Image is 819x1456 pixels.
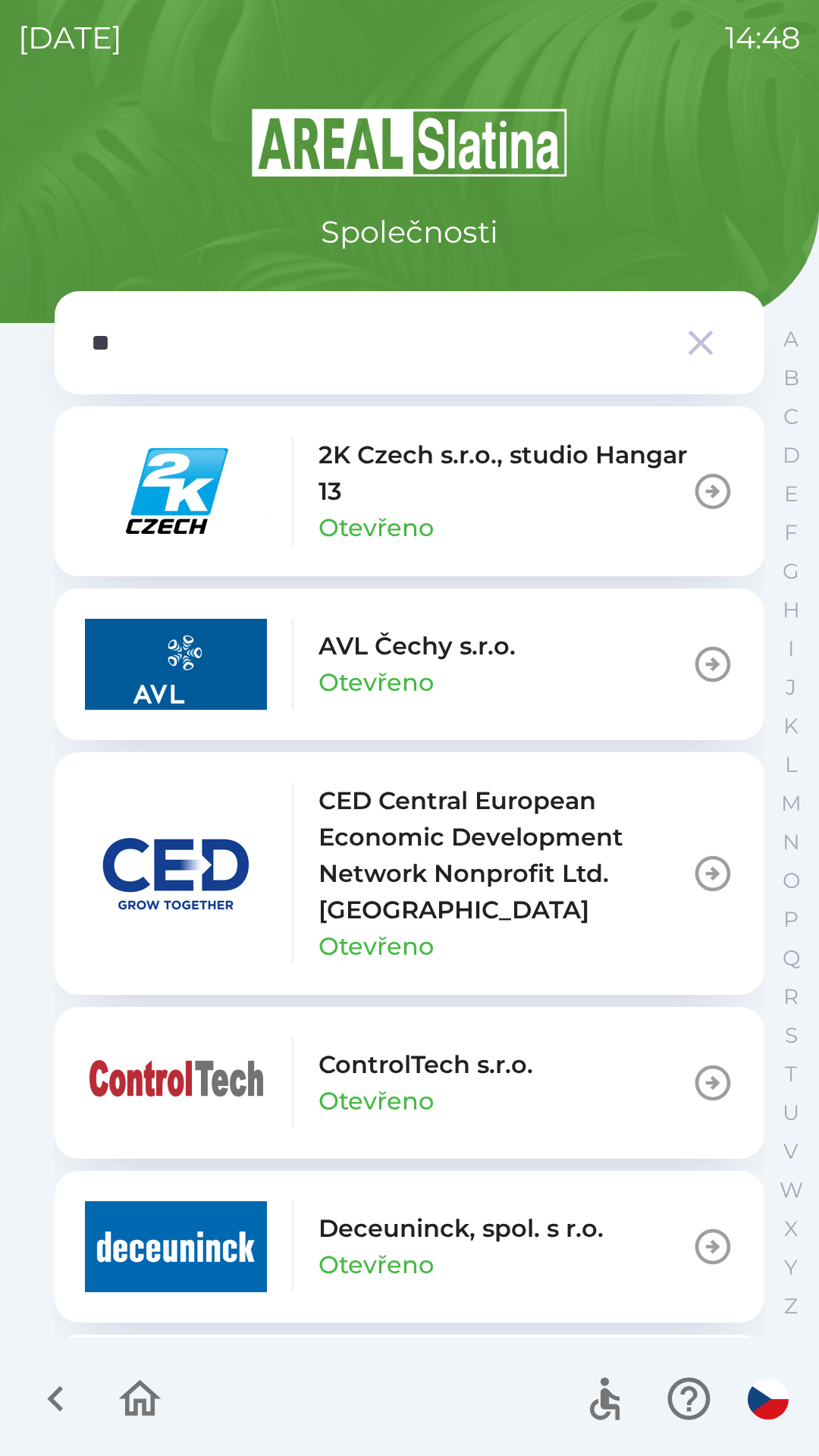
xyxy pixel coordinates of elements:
p: F [784,519,798,546]
img: 03569da3-dac0-4647-9975-63fdf0369d0b.png [85,619,267,710]
p: G [783,558,799,585]
p: 2K Czech s.r.o., studio Hangar 13 [318,437,692,510]
img: f4572e16-f35b-49f8-9e65-67322ce0c4e5.png [85,1201,267,1292]
img: cs flag [748,1379,789,1420]
button: D [772,436,810,475]
p: R [783,984,799,1010]
button: K [772,707,810,745]
p: Deceuninck, spol. s r.o. [318,1210,604,1247]
button: E [772,475,810,513]
p: C [783,403,799,430]
button: S [772,1016,810,1055]
button: U [772,1094,810,1132]
button: B [772,359,810,397]
p: Otevřeno [318,928,434,965]
p: N [783,829,800,855]
p: E [784,481,799,507]
p: V [783,1138,799,1165]
p: Otevřeno [318,1083,434,1119]
p: Otevřeno [318,510,434,546]
button: Q [772,939,810,977]
p: AVL Čechy s.r.o. [318,628,516,664]
button: L [772,745,810,784]
button: O [772,861,810,900]
p: Q [783,945,800,971]
img: d9501dcd-2fae-4a13-a1b3-8010d0152126.png [85,828,267,919]
p: 14:48 [725,15,801,61]
button: R [772,977,810,1016]
button: W [772,1171,810,1210]
p: B [783,365,799,391]
button: CED Central European Economic Development Network Nonprofit Ltd. [GEOGRAPHIC_DATA]Otevřeno [55,752,764,995]
p: [DATE] [18,15,122,61]
p: M [781,790,802,817]
button: M [772,784,810,823]
p: P [783,906,799,933]
p: O [783,868,800,894]
p: J [786,674,796,701]
p: Otevřeno [318,1247,434,1283]
p: A [783,326,799,353]
button: G [772,552,810,591]
img: 46855577-05aa-44e5-9e88-426d6f140dc0.png [85,446,267,537]
p: Společnosti [321,209,498,255]
button: H [772,591,810,629]
button: T [772,1055,810,1094]
button: F [772,513,810,552]
button: Deceuninck, spol. s r.o.Otevřeno [55,1171,764,1323]
p: S [785,1022,798,1049]
p: U [783,1100,799,1126]
p: W [780,1177,803,1203]
p: T [785,1061,797,1087]
button: I [772,629,810,668]
button: V [772,1132,810,1171]
button: P [772,900,810,939]
p: Z [784,1293,798,1319]
button: AVL Čechy s.r.o.Otevřeno [55,588,764,740]
p: L [785,752,797,778]
p: Y [784,1254,798,1281]
p: I [788,635,794,662]
button: N [772,823,810,861]
button: Z [772,1287,810,1326]
p: X [784,1216,798,1242]
p: D [783,442,800,469]
button: J [772,668,810,707]
button: 2K Czech s.r.o., studio Hangar 13Otevřeno [55,406,764,576]
img: 1f54ed1d-811e-46bd-8a34-6cc95df2104d.png [85,1037,267,1128]
button: ControlTech s.r.o.Otevřeno [55,1007,764,1159]
button: X [772,1210,810,1248]
p: Otevřeno [318,664,434,701]
button: A [772,320,810,359]
button: Y [772,1248,810,1287]
img: Logo [55,106,764,179]
p: ControlTech s.r.o. [318,1046,533,1083]
p: H [783,597,800,623]
p: CED Central European Economic Development Network Nonprofit Ltd. [GEOGRAPHIC_DATA] [318,783,692,928]
p: K [783,713,799,739]
button: C [772,397,810,436]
